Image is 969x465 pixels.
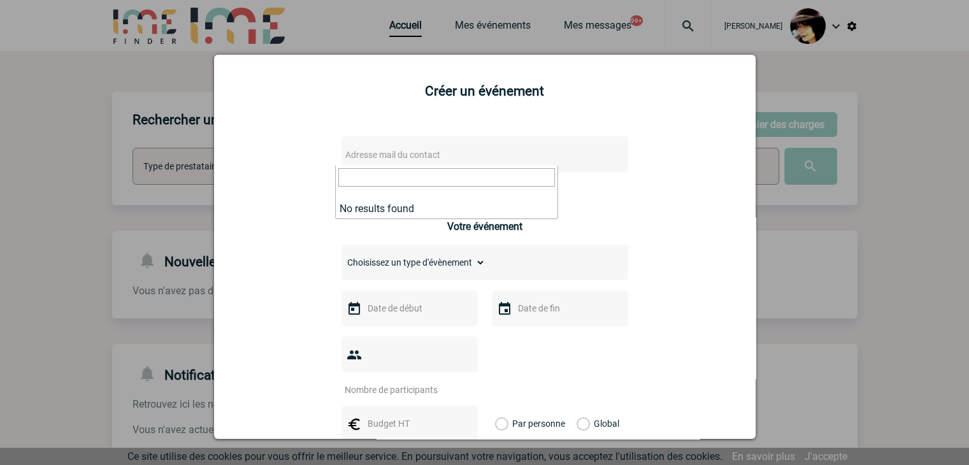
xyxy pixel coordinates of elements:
[515,300,603,317] input: Date de fin
[364,300,452,317] input: Date de début
[577,406,585,441] label: Global
[495,406,509,441] label: Par personne
[447,220,522,232] h3: Votre événement
[341,382,461,398] input: Nombre de participants
[364,415,452,432] input: Budget HT
[345,150,440,160] span: Adresse mail du contact
[230,83,740,99] h2: Créer un événement
[336,199,557,218] li: No results found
